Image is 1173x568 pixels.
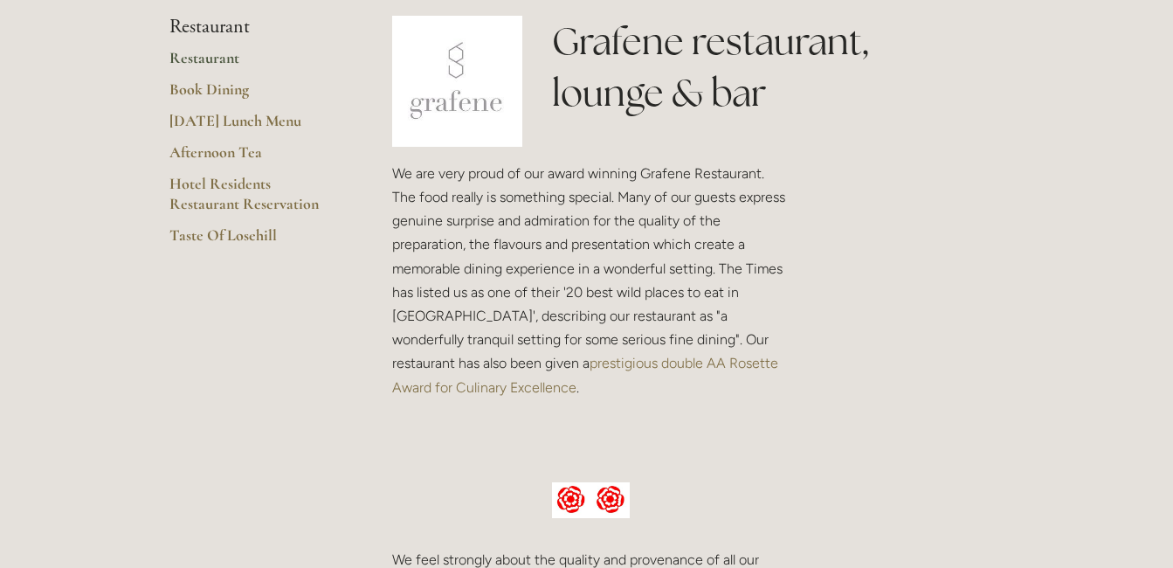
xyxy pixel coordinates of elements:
[169,142,336,174] a: Afternoon Tea
[392,162,790,399] p: We are very proud of our award winning Grafene Restaurant. The food really is something special. ...
[552,16,1004,119] h1: Grafene restaurant, lounge & bar
[552,482,630,519] img: AA culinary excellence.jpg
[169,16,336,38] li: Restaurant
[169,174,336,225] a: Hotel Residents Restaurant Reservation
[392,16,523,147] img: grafene.jpg
[169,225,336,257] a: Taste Of Losehill
[169,111,336,142] a: [DATE] Lunch Menu
[392,355,782,395] a: prestigious double AA Rosette Award for Culinary Excellence
[169,80,336,111] a: Book Dining
[169,48,336,80] a: Restaurant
